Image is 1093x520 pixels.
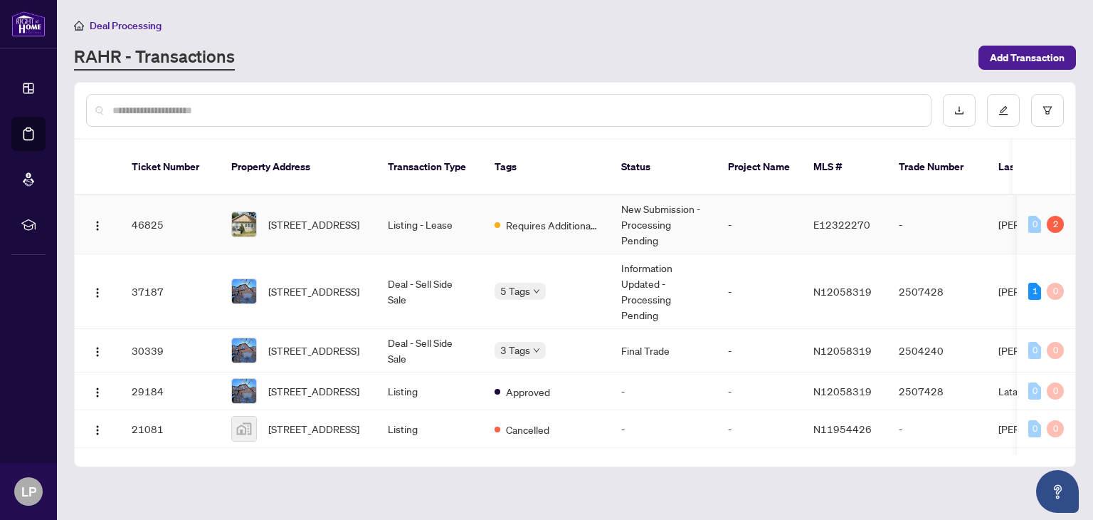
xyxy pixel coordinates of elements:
[887,254,987,329] td: 2507428
[376,140,483,195] th: Transaction Type
[376,410,483,448] td: Listing
[1047,420,1064,437] div: 0
[86,280,109,303] button: Logo
[268,343,359,358] span: [STREET_ADDRESS]
[92,425,103,436] img: Logo
[232,379,256,403] img: thumbnail-img
[120,329,220,373] td: 30339
[232,212,256,236] img: thumbnail-img
[74,21,84,31] span: home
[610,195,717,254] td: New Submission - Processing Pending
[74,45,235,71] a: RAHR - Transactions
[887,373,987,410] td: 2507428
[1028,383,1041,400] div: 0
[1047,216,1064,233] div: 2
[717,410,802,448] td: -
[813,422,872,435] span: N11954426
[86,380,109,402] button: Logo
[813,385,872,397] span: N12058319
[1028,420,1041,437] div: 0
[610,373,717,410] td: -
[376,329,483,373] td: Deal - Sell Side Sale
[232,279,256,303] img: thumbnail-img
[717,254,802,329] td: -
[506,217,598,233] span: Requires Additional Docs
[268,421,359,437] span: [STREET_ADDRESS]
[92,287,103,298] img: Logo
[232,338,256,363] img: thumbnail-img
[120,140,220,195] th: Ticket Number
[376,373,483,410] td: Listing
[610,140,717,195] th: Status
[86,339,109,362] button: Logo
[533,288,540,295] span: down
[11,11,46,37] img: logo
[90,19,162,32] span: Deal Processing
[717,329,802,373] td: -
[500,283,530,299] span: 5 Tags
[1047,342,1064,359] div: 0
[717,195,802,254] td: -
[268,383,359,399] span: [STREET_ADDRESS]
[717,140,802,195] th: Project Name
[887,195,987,254] td: -
[506,422,549,437] span: Cancelled
[1036,470,1079,513] button: Open asap
[887,329,987,373] td: 2504240
[92,346,103,358] img: Logo
[120,410,220,448] td: 21081
[610,329,717,373] td: Final Trade
[943,94,976,127] button: download
[86,213,109,236] button: Logo
[813,218,870,231] span: E12322270
[268,217,359,232] span: [STREET_ADDRESS]
[500,342,530,358] span: 3 Tags
[802,140,887,195] th: MLS #
[220,140,376,195] th: Property Address
[92,220,103,232] img: Logo
[232,417,256,441] img: thumbnail-img
[483,140,610,195] th: Tags
[1028,283,1041,300] div: 1
[120,195,220,254] td: 46825
[978,46,1076,70] button: Add Transaction
[1028,216,1041,233] div: 0
[610,254,717,329] td: Information Updated - Processing Pending
[120,254,220,329] td: 37187
[376,254,483,329] td: Deal - Sell Side Sale
[813,344,872,357] span: N12058319
[268,284,359,299] span: [STREET_ADDRESS]
[1031,94,1064,127] button: filter
[990,46,1065,69] span: Add Transaction
[1047,383,1064,400] div: 0
[887,140,987,195] th: Trade Number
[954,105,964,115] span: download
[21,482,36,501] span: LP
[813,285,872,298] span: N12058319
[92,387,103,398] img: Logo
[533,347,540,354] span: down
[506,384,550,400] span: Approved
[998,105,1008,115] span: edit
[1047,283,1064,300] div: 0
[1042,105,1052,115] span: filter
[610,410,717,448] td: -
[1028,342,1041,359] div: 0
[86,417,109,440] button: Logo
[717,373,802,410] td: -
[376,195,483,254] td: Listing - Lease
[120,373,220,410] td: 29184
[887,410,987,448] td: -
[987,94,1020,127] button: edit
